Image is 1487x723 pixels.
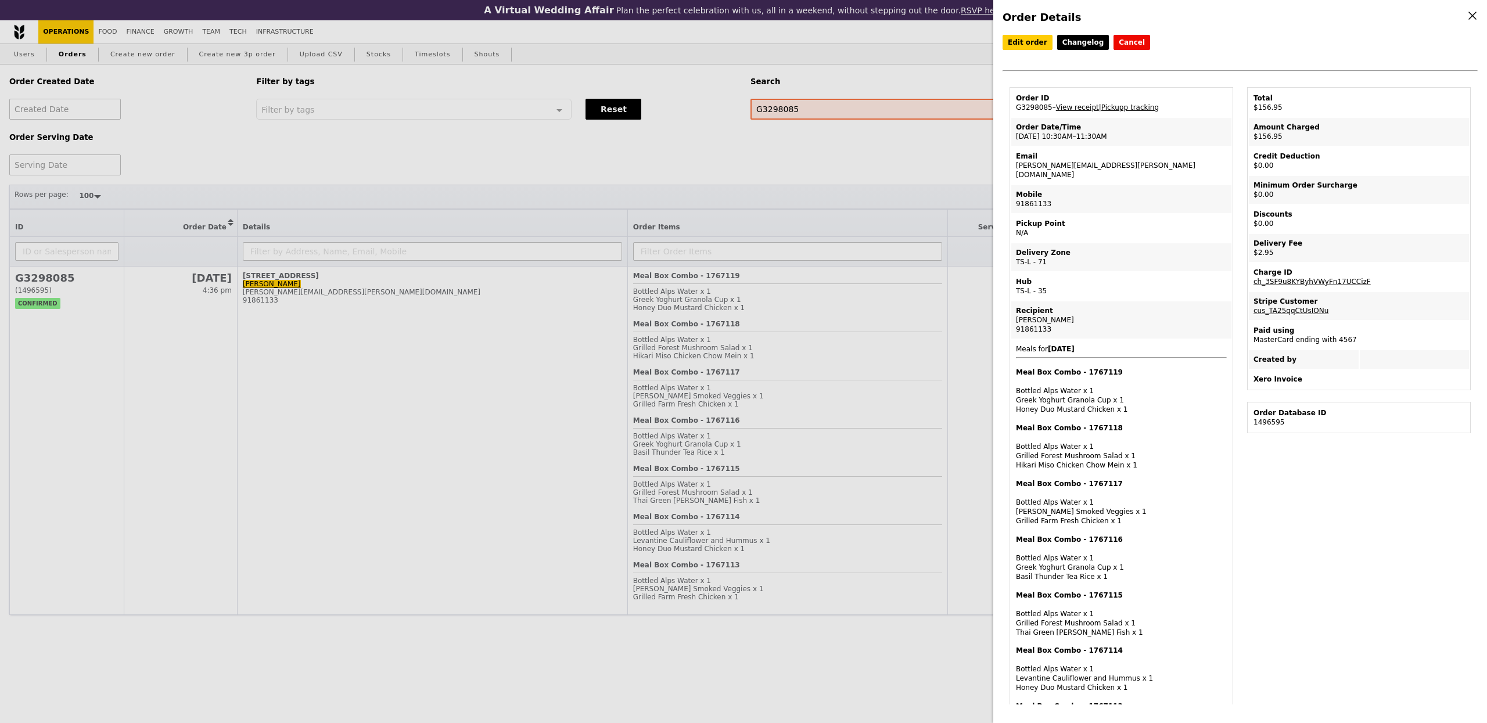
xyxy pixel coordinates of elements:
td: $2.95 [1249,234,1469,262]
div: Paid using [1253,326,1464,335]
div: Discounts [1253,210,1464,219]
div: Amount Charged [1253,123,1464,132]
a: cus_TA25qqCtUsIONu [1253,307,1328,315]
a: Changelog [1057,35,1109,50]
td: G3298085 [1011,89,1231,117]
div: Bottled Alps Water x 1 Greek Yoghurt Granola Cup x 1 Basil Thunder Tea Rice x 1 [1016,535,1227,581]
td: 1496595 [1249,404,1469,431]
td: MasterCard ending with 4567 [1249,321,1469,349]
div: Bottled Alps Water x 1 Greek Yoghurt Granola Cup x 1 Honey Duo Mustard Chicken x 1 [1016,368,1227,414]
h4: Meal Box Combo - 1767115 [1016,591,1227,600]
span: – [1053,103,1056,111]
h4: Meal Box Combo - 1767113 [1016,702,1227,711]
span: Order Details [1003,11,1081,23]
div: Delivery Fee [1253,239,1464,248]
span: | [1099,103,1159,111]
div: Order Database ID [1253,408,1464,418]
td: TS-L - 35 [1011,272,1231,300]
h4: Meal Box Combo - 1767117 [1016,479,1227,488]
td: $0.00 [1249,205,1469,233]
div: Mobile [1016,190,1227,199]
a: Pickupp tracking [1101,103,1159,111]
div: Recipient [1016,306,1227,315]
b: [DATE] [1048,345,1075,353]
div: 91861133 [1016,325,1227,334]
div: [PERSON_NAME] [1016,315,1227,325]
div: Order Date/Time [1016,123,1227,132]
h4: Meal Box Combo - 1767114 [1016,646,1227,655]
div: Order ID [1016,93,1227,103]
div: Bottled Alps Water x 1 Grilled Forest Mushroom Salad x 1 Hikari Miso Chicken Chow Mein x 1 [1016,423,1227,470]
h4: Meal Box Combo - 1767116 [1016,535,1227,544]
div: Bottled Alps Water x 1 Grilled Forest Mushroom Salad x 1 Thai Green [PERSON_NAME] Fish x 1 [1016,591,1227,637]
td: $0.00 [1249,176,1469,204]
div: Delivery Zone [1016,248,1227,257]
td: [DATE] 10:30AM–11:30AM [1011,118,1231,146]
td: TS-L - 71 [1011,243,1231,271]
td: $0.00 [1249,147,1469,175]
td: N/A [1011,214,1231,242]
div: Pickup Point [1016,219,1227,228]
div: Stripe Customer [1253,297,1464,306]
div: Hub [1016,277,1227,286]
div: Minimum Order Surcharge [1253,181,1464,190]
td: [PERSON_NAME][EMAIL_ADDRESS][PERSON_NAME][DOMAIN_NAME] [1011,147,1231,184]
div: Email [1016,152,1227,161]
div: Bottled Alps Water x 1 Levantine Cauliflower and Hummus x 1 Honey Duo Mustard Chicken x 1 [1016,646,1227,692]
a: View receipt [1056,103,1099,111]
a: Edit order [1003,35,1053,50]
td: 91861133 [1011,185,1231,213]
h4: Meal Box Combo - 1767119 [1016,368,1227,377]
div: Xero Invoice [1253,375,1464,384]
div: Total [1253,93,1464,103]
div: Bottled Alps Water x 1 [PERSON_NAME] Smoked Veggies x 1 Grilled Farm Fresh Chicken x 1 [1016,479,1227,526]
td: $156.95 [1249,118,1469,146]
div: Created by [1253,355,1354,364]
div: Credit Deduction [1253,152,1464,161]
td: $156.95 [1249,89,1469,117]
h4: Meal Box Combo - 1767118 [1016,423,1227,433]
button: Cancel [1114,35,1150,50]
div: Charge ID [1253,268,1464,277]
a: ch_3SF9u8KYByhVWyFn17UCCizF [1253,278,1371,286]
